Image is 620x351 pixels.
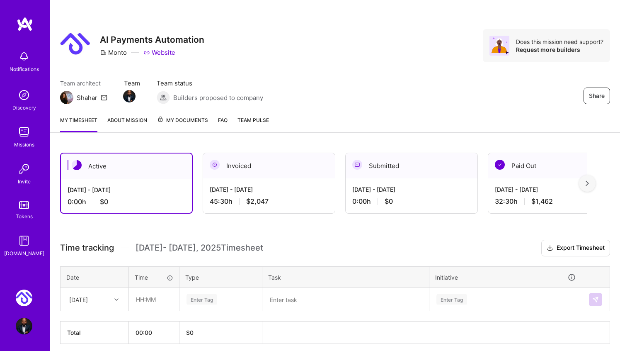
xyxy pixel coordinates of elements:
div: Invoiced [203,153,335,178]
span: $0 [385,197,393,206]
div: 0:00 h [352,197,471,206]
div: Submitted [346,153,477,178]
div: Discovery [12,103,36,112]
th: Date [61,266,129,288]
div: Does this mission need support? [516,38,603,46]
span: $ 0 [186,329,194,336]
a: My Documents [157,116,208,132]
a: About Mission [107,116,147,132]
div: Monto [100,48,127,57]
input: HH:MM [129,288,179,310]
img: guide book [16,232,32,249]
span: Share [589,92,605,100]
img: discovery [16,87,32,103]
div: [DATE] - [DATE] [352,185,471,194]
div: 45:30 h [210,197,328,206]
span: $0 [100,197,108,206]
img: Builders proposed to company [157,91,170,104]
div: Missions [14,140,34,149]
img: Active [72,160,82,170]
img: bell [16,48,32,65]
img: Team Member Avatar [123,90,136,102]
th: Type [179,266,262,288]
img: Paid Out [495,160,505,170]
span: [DATE] - [DATE] , 2025 Timesheet [136,243,263,253]
div: Tokens [16,212,33,221]
div: Enter Tag [436,293,467,306]
th: Task [262,266,429,288]
a: Team Pulse [237,116,269,132]
img: Team Architect [60,91,73,104]
img: Monto: AI Payments Automation [16,290,32,306]
span: Time tracking [60,243,114,253]
div: Active [61,154,192,179]
img: Submit [592,296,599,303]
a: Monto: AI Payments Automation [14,290,34,306]
img: right [586,180,589,186]
img: Company Logo [60,29,90,59]
span: Team status [157,79,263,88]
div: Notifications [10,65,39,73]
span: Builders proposed to company [173,93,263,102]
div: [DATE] - [DATE] [210,185,328,194]
th: Total [61,322,129,344]
img: teamwork [16,124,32,140]
div: Shahar [77,93,97,102]
span: Team [124,79,140,88]
a: Team Member Avatar [124,89,135,103]
i: icon Download [547,244,553,253]
th: 00:00 [129,322,179,344]
i: icon CompanyGray [100,49,107,56]
div: Initiative [435,273,576,282]
div: Enter Tag [186,293,217,306]
div: 32:30 h [495,197,613,206]
i: icon Chevron [114,297,119,302]
div: [DATE] - [DATE] [495,185,613,194]
img: User Avatar [16,318,32,334]
div: Time [135,273,173,282]
img: Invoiced [210,160,220,170]
h3: AI Payments Automation [100,34,204,45]
a: Website [143,48,175,57]
img: Avatar [489,36,509,56]
span: Team Pulse [237,117,269,123]
span: $1,462 [531,197,553,206]
img: logo [17,17,33,32]
span: Team architect [60,79,107,88]
div: Invite [18,177,31,186]
img: Submitted [352,160,362,170]
div: Request more builders [516,46,603,54]
div: [DATE] - [DATE] [68,185,185,194]
div: [DOMAIN_NAME] [4,249,44,258]
a: User Avatar [14,318,34,334]
i: icon Mail [101,94,107,101]
span: $2,047 [246,197,269,206]
button: Export Timesheet [541,240,610,256]
div: 0:00 h [68,197,185,206]
img: tokens [19,201,29,209]
img: Invite [16,161,32,177]
button: Share [584,88,610,104]
a: FAQ [218,116,228,132]
span: My Documents [157,116,208,125]
div: [DATE] [69,295,88,304]
div: Paid Out [488,153,620,178]
a: My timesheet [60,116,97,132]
